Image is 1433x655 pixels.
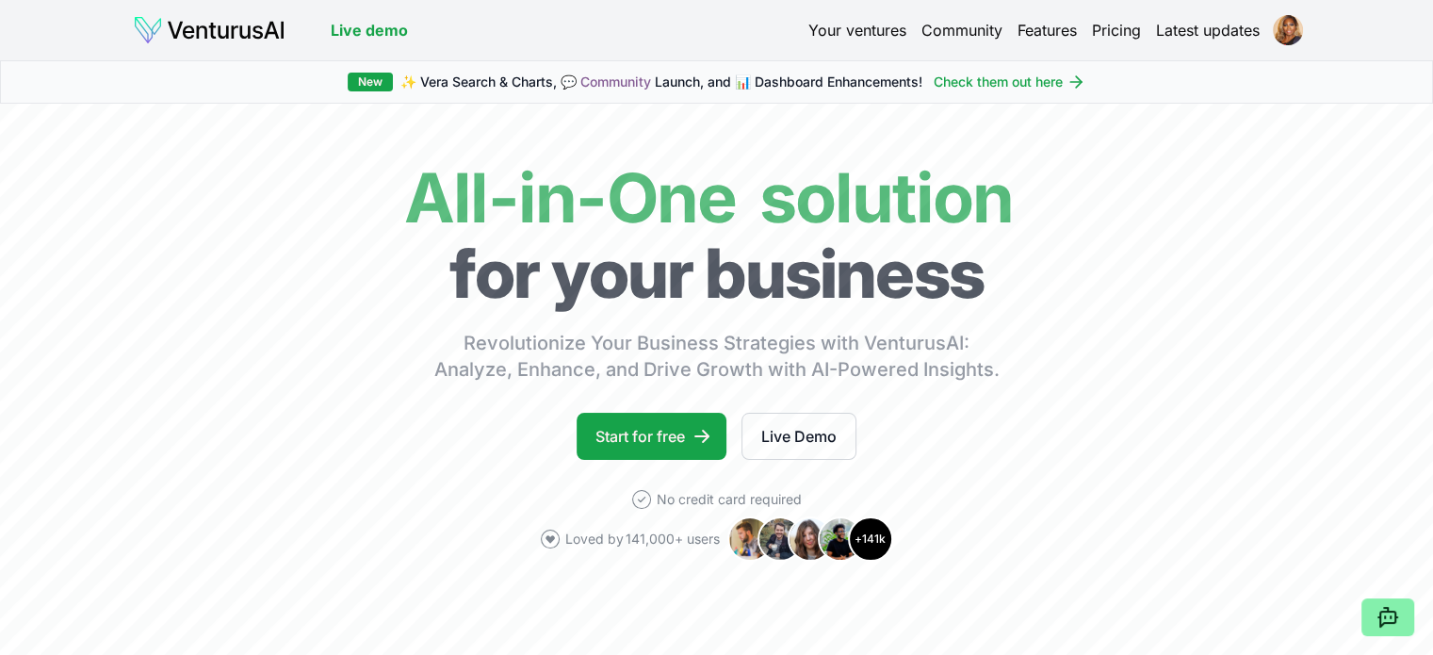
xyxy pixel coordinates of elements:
img: Avatar 1 [727,516,773,562]
a: Live demo [331,19,408,41]
img: logo [133,15,285,45]
div: New [348,73,393,91]
a: Start for free [577,413,726,460]
img: Avatar 4 [818,516,863,562]
a: Community [921,19,1002,41]
a: Features [1018,19,1077,41]
a: Latest updates [1156,19,1260,41]
img: Avatar 3 [788,516,833,562]
img: Avatar 2 [757,516,803,562]
a: Pricing [1092,19,1141,41]
span: ✨ Vera Search & Charts, 💬 Launch, and 📊 Dashboard Enhancements! [400,73,922,91]
img: ACg8ocIFBp18EfE23cmHC-KY80JMpGt18YHC7lR_GnDNl6ny3wmhz65ksw=s96-c [1273,15,1303,45]
a: Check them out here [934,73,1085,91]
a: Live Demo [741,413,856,460]
a: Your ventures [808,19,906,41]
a: Community [580,74,651,90]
